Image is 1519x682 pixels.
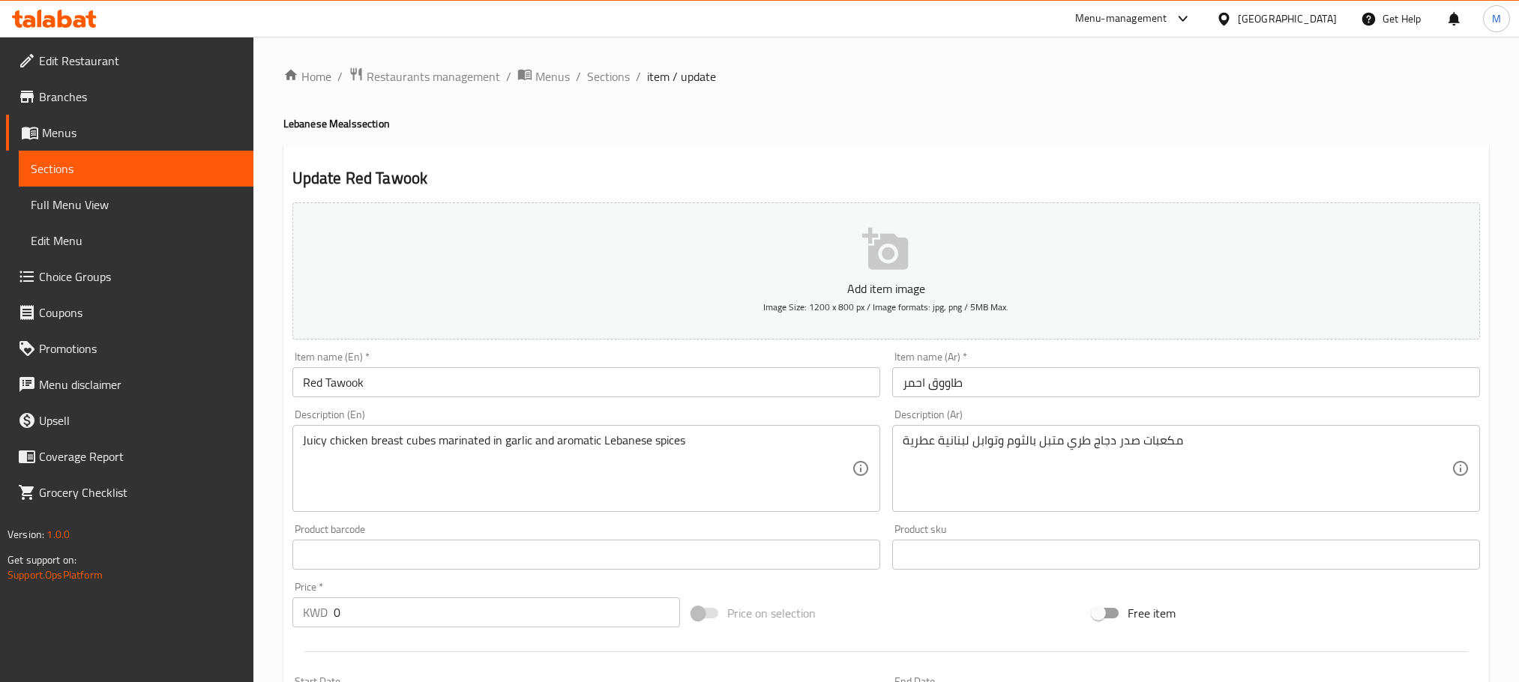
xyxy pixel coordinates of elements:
[7,525,44,544] span: Version:
[303,603,328,621] p: KWD
[6,474,253,510] a: Grocery Checklist
[576,67,581,85] li: /
[6,115,253,151] a: Menus
[334,597,680,627] input: Please enter price
[283,116,1489,131] h4: Lebanese Meals section
[283,67,1489,86] nav: breadcrumb
[349,67,500,86] a: Restaurants management
[283,67,331,85] a: Home
[587,67,630,85] a: Sections
[31,232,241,250] span: Edit Menu
[7,565,103,585] a: Support.OpsPlatform
[39,483,241,501] span: Grocery Checklist
[19,223,253,259] a: Edit Menu
[39,304,241,322] span: Coupons
[316,280,1457,298] p: Add item image
[337,67,343,85] li: /
[39,88,241,106] span: Branches
[31,160,241,178] span: Sections
[727,604,816,622] span: Price on selection
[31,196,241,214] span: Full Menu View
[39,375,241,393] span: Menu disclaimer
[292,540,880,570] input: Please enter product barcode
[517,67,570,86] a: Menus
[1128,604,1176,622] span: Free item
[7,550,76,570] span: Get support on:
[292,202,1480,340] button: Add item imageImage Size: 1200 x 800 px / Image formats: jpg, png / 5MB Max.
[1075,10,1167,28] div: Menu-management
[367,67,500,85] span: Restaurants management
[39,340,241,357] span: Promotions
[6,43,253,79] a: Edit Restaurant
[6,366,253,402] a: Menu disclaimer
[506,67,511,85] li: /
[19,151,253,187] a: Sections
[892,540,1480,570] input: Please enter product sku
[647,67,716,85] span: item / update
[303,433,852,504] textarea: Juicy chicken breast cubes marinated in garlic and aromatic Lebanese spices
[535,67,570,85] span: Menus
[6,331,253,366] a: Promotions
[1492,10,1501,27] span: M
[19,187,253,223] a: Full Menu View
[292,367,880,397] input: Enter name En
[42,124,241,142] span: Menus
[6,79,253,115] a: Branches
[39,411,241,429] span: Upsell
[6,295,253,331] a: Coupons
[39,268,241,286] span: Choice Groups
[6,402,253,438] a: Upsell
[6,438,253,474] a: Coverage Report
[903,433,1452,504] textarea: مكعبات صدر دجاج طري متبل بالثوم وتوابل لبنانية عطرية
[1238,10,1337,27] div: [GEOGRAPHIC_DATA]
[763,298,1008,316] span: Image Size: 1200 x 800 px / Image formats: jpg, png / 5MB Max.
[46,525,70,544] span: 1.0.0
[636,67,641,85] li: /
[292,167,1480,190] h2: Update Red Tawook
[892,367,1480,397] input: Enter name Ar
[39,52,241,70] span: Edit Restaurant
[6,259,253,295] a: Choice Groups
[39,447,241,465] span: Coverage Report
